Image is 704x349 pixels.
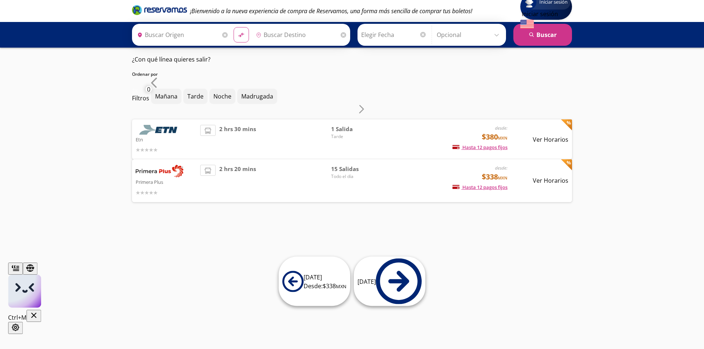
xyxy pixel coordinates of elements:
[279,257,350,306] button: [DATE]Desde:$338MXN
[522,10,571,18] p: Iniciar sesión
[132,4,187,15] i: Brand Logo
[183,89,208,104] button: Tarde
[331,165,382,173] span: 15 Salidas
[513,24,572,46] button: Buscar
[304,273,322,281] span: [DATE]
[452,184,507,190] span: Hasta 12 pagos fijos
[136,125,183,135] img: Etn
[354,257,425,306] button: [DATE]
[482,171,507,182] span: $338
[132,55,210,64] p: ¿Con qué línea quieres salir?
[533,135,568,144] button: Ver Horarios
[357,277,376,285] span: [DATE]
[304,281,323,290] span: Desde:
[147,85,150,94] span: 0
[520,20,534,29] button: English
[219,165,256,196] span: 2 hrs 20 mins
[361,26,427,44] input: Elegir Fecha
[323,282,346,290] span: $ 338
[136,165,183,177] img: Primera Plus
[132,4,187,18] a: Brand Logo
[209,89,235,104] button: Noche
[533,176,568,185] button: Ver Horarios
[253,26,339,44] input: Buscar Destino
[132,94,149,103] p: Filtros
[237,89,277,104] button: Madrugada
[452,144,507,151] span: Hasta 12 pagos fijos
[498,135,507,141] small: MXN
[495,125,507,131] em: desde:
[219,125,256,154] span: 2 hrs 30 mins
[331,133,382,140] span: Tarde
[498,175,507,181] small: MXN
[331,173,382,180] span: Todo el día
[136,135,197,144] p: Etn
[336,283,346,289] small: MXN
[132,89,149,103] button: 0Filtros
[213,92,231,101] p: Noche
[495,165,507,171] em: desde:
[155,92,177,101] p: Mañana
[241,92,273,101] p: Madrugada
[134,26,220,44] input: Buscar Origen
[151,89,181,104] button: Mañana
[187,92,203,101] p: Tarde
[482,131,507,142] span: $380
[136,177,197,186] p: Primera Plus
[132,71,158,78] p: Ordenar por
[331,125,382,133] span: 1 Salida
[437,26,502,44] input: Opcional
[190,7,472,15] em: ¡Bienvenido a la nueva experiencia de compra de Reservamos, una forma más sencilla de comprar tus...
